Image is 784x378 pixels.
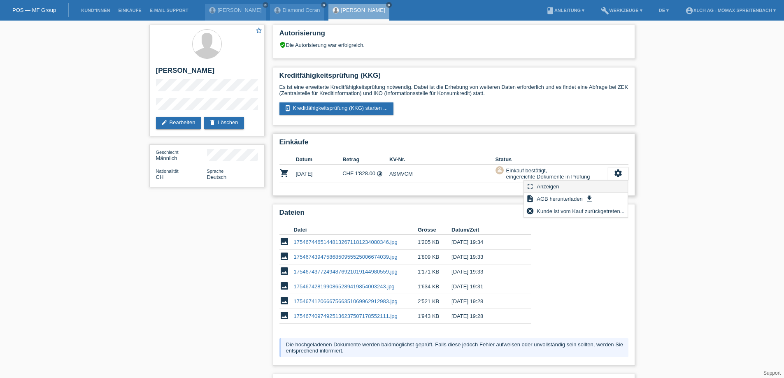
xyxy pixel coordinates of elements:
[597,8,647,13] a: buildWerkzeuge ▾
[279,209,628,221] h2: Dateien
[451,225,519,235] th: Datum/Zeit
[279,138,628,151] h2: Einkäufe
[218,7,262,13] a: [PERSON_NAME]
[418,225,451,235] th: Grösse
[418,279,451,294] td: 1'634 KB
[451,250,519,264] td: [DATE] 19:33
[504,166,590,181] div: Einkauf bestätigt, eingereichte Dokumente in Prüfung
[535,181,560,191] span: Anzeigen
[279,72,628,84] h2: Kreditfähigkeitsprüfung (KKG)
[294,254,398,260] a: 17546743947586850955525006674039.jpg
[263,3,268,7] i: close
[296,165,343,183] td: [DATE]
[451,309,519,324] td: [DATE] 19:28
[77,8,114,13] a: Kund*innen
[585,195,593,203] i: get_app
[279,102,394,115] a: perm_device_informationKreditfähigkeitsprüfung (KKG) starten ...
[294,313,398,319] a: 17546740974925136237507178552111.jpg
[542,8,589,13] a: bookAnleitung ▾
[156,117,201,129] a: editBearbeiten
[418,250,451,264] td: 1'809 KB
[497,167,503,173] i: approval
[204,117,244,129] a: deleteLöschen
[294,283,395,290] a: 1754674281990865289419854003243.jpg
[12,7,56,13] a: POS — MF Group
[294,298,398,304] a: 17546741206667566351069962912983.jpg
[156,149,207,161] div: Männlich
[207,169,224,174] span: Sprache
[321,2,327,8] a: close
[341,7,385,13] a: [PERSON_NAME]
[451,264,519,279] td: [DATE] 19:33
[279,311,289,320] i: image
[279,296,289,306] i: image
[279,168,289,178] i: POSP00025909
[146,8,193,13] a: E-Mail Support
[156,67,258,79] h2: [PERSON_NAME]
[418,309,451,324] td: 1'943 KB
[156,174,164,180] span: Schweiz
[156,150,179,155] span: Geschlecht
[255,27,263,35] a: star_border
[279,42,286,48] i: verified_user
[279,281,289,291] i: image
[451,294,519,309] td: [DATE] 19:28
[535,194,584,204] span: AGB herunterladen
[294,239,398,245] a: 17546744651448132671181234080346.jpg
[389,155,496,165] th: KV-Nr.
[279,29,628,42] h2: Autorisierung
[496,155,608,165] th: Status
[601,7,609,15] i: build
[526,182,534,190] i: fullscreen
[614,169,623,178] i: settings
[681,8,780,13] a: account_circleXLCH AG - Mömax Spreitenbach ▾
[209,119,216,126] i: delete
[279,251,289,261] i: image
[294,269,398,275] a: 17546743772494876921019144980559.jpg
[279,237,289,246] i: image
[418,235,451,250] td: 1'205 KB
[342,155,389,165] th: Betrag
[279,84,628,96] p: Es ist eine erweiterte Kreditfähigkeitsprüfung notwendig. Dabei ist die Erhebung von weiteren Dat...
[451,235,519,250] td: [DATE] 19:34
[279,266,289,276] i: image
[451,279,519,294] td: [DATE] 19:31
[655,8,673,13] a: DE ▾
[389,165,496,183] td: ASMVCM
[294,225,418,235] th: Datei
[156,169,179,174] span: Nationalität
[255,27,263,34] i: star_border
[763,370,781,376] a: Support
[342,165,389,183] td: CHF 1'828.00
[296,155,343,165] th: Datum
[387,3,391,7] i: close
[685,7,693,15] i: account_circle
[386,2,392,8] a: close
[418,264,451,279] td: 1'171 KB
[279,42,628,48] div: Die Autorisierung war erfolgreich.
[283,7,320,13] a: Diamond Ocran
[161,119,168,126] i: edit
[263,2,268,8] a: close
[207,174,227,180] span: Deutsch
[114,8,145,13] a: Einkäufe
[279,338,628,357] div: Die hochgeladenen Dokumente werden baldmöglichst geprüft. Falls diese jedoch Fehler aufweisen ode...
[526,195,534,203] i: description
[284,105,291,111] i: perm_device_information
[418,294,451,309] td: 2'521 KB
[377,171,383,177] i: 6 Raten
[546,7,554,15] i: book
[322,3,326,7] i: close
